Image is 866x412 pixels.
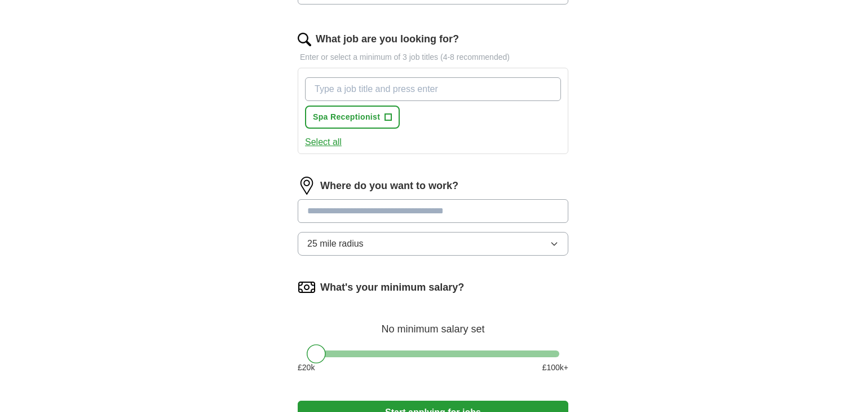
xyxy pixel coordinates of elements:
img: location.png [298,177,316,195]
label: What job are you looking for? [316,32,459,47]
input: Type a job title and press enter [305,77,561,101]
button: 25 mile radius [298,232,568,256]
img: salary.png [298,278,316,296]
button: Spa Receptionist [305,106,400,129]
span: Spa Receptionist [313,111,380,123]
span: 25 mile radius [307,237,364,251]
div: No minimum salary set [298,310,568,337]
span: £ 20 k [298,362,315,374]
img: search.png [298,33,311,46]
label: What's your minimum salary? [320,280,464,295]
label: Where do you want to work? [320,178,458,194]
span: £ 100 k+ [542,362,568,374]
p: Enter or select a minimum of 3 job titles (4-8 recommended) [298,51,568,63]
button: Select all [305,135,342,149]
